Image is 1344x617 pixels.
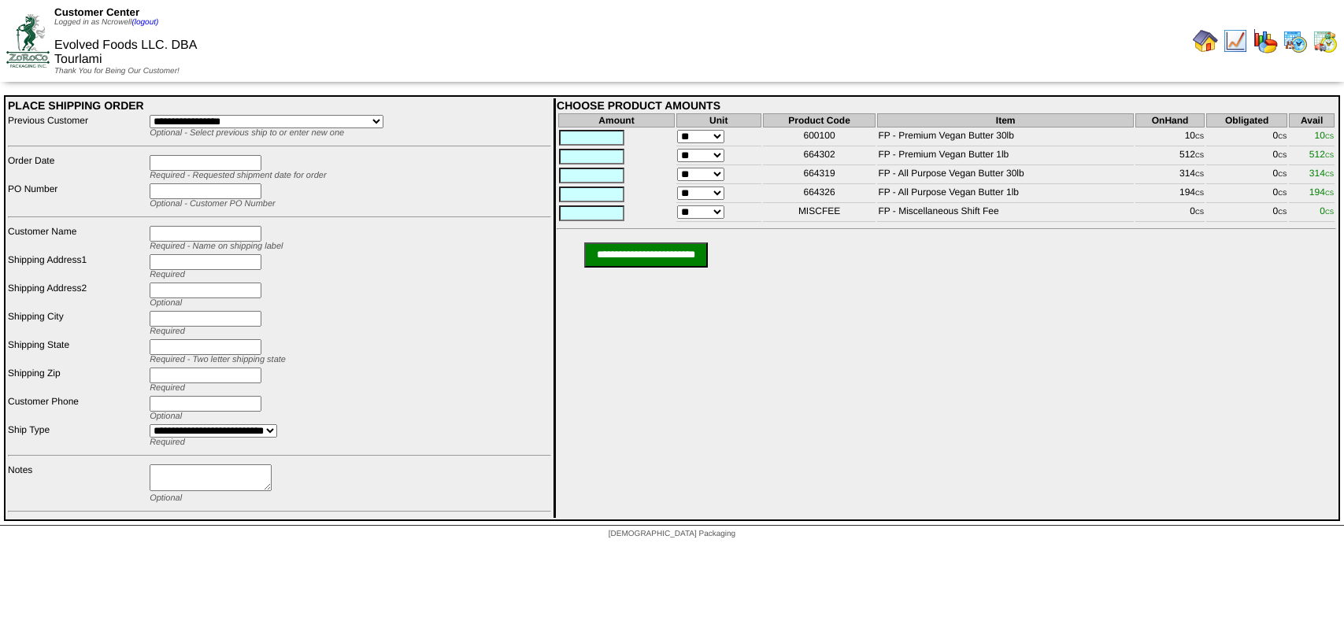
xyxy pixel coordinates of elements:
[1253,28,1278,54] img: graph.gif
[1278,171,1287,178] span: CS
[8,99,551,112] div: PLACE SHIPPING ORDER
[150,128,344,138] span: Optional - Select previous ship to or enter new one
[1206,205,1287,222] td: 0
[877,129,1134,146] td: FP - Premium Vegan Butter 30lb
[763,205,876,222] td: MISCFEE
[877,186,1134,203] td: FP - All Purpose Vegan Butter 1lb
[54,39,197,66] span: Evolved Foods LLC. DBA Tourlami
[150,355,286,364] span: Required - Two letter shipping state
[1325,133,1334,140] span: CS
[877,113,1134,127] th: Item
[763,186,876,203] td: 664326
[1206,167,1287,184] td: 0
[763,148,876,165] td: 664302
[1309,187,1334,198] span: 194
[131,18,158,27] a: (logout)
[1278,209,1287,216] span: CS
[6,14,50,67] img: ZoRoCo_Logo(Green%26Foil)%20jpg.webp
[1325,190,1334,197] span: CS
[1320,205,1334,216] span: 0
[1309,149,1334,160] span: 512
[150,242,283,251] span: Required - Name on shipping label
[1278,133,1287,140] span: CS
[7,253,147,280] td: Shipping Address1
[54,18,158,27] span: Logged in as Ncrowell
[877,205,1134,222] td: FP - Miscellaneous Shift Fee
[7,114,147,139] td: Previous Customer
[54,67,180,76] span: Thank You for Being Our Customer!
[1195,171,1204,178] span: CS
[7,310,147,337] td: Shipping City
[1195,190,1204,197] span: CS
[150,383,185,393] span: Required
[7,225,147,252] td: Customer Name
[1223,28,1248,54] img: line_graph.gif
[7,282,147,308] td: Shipping Address2
[609,530,735,538] span: [DEMOGRAPHIC_DATA] Packaging
[1278,152,1287,159] span: CS
[7,154,147,181] td: Order Date
[1195,152,1204,159] span: CS
[676,113,761,127] th: Unit
[54,6,139,18] span: Customer Center
[1289,113,1335,127] th: Avail
[1135,129,1205,146] td: 10
[7,338,147,365] td: Shipping State
[763,113,876,127] th: Product Code
[1325,152,1334,159] span: CS
[150,493,182,503] span: Optional
[150,412,182,421] span: Optional
[1135,113,1205,127] th: OnHand
[7,423,147,448] td: Ship Type
[7,183,147,209] td: PO Number
[1195,133,1204,140] span: CS
[558,113,675,127] th: Amount
[1315,130,1334,141] span: 10
[1193,28,1218,54] img: home.gif
[1135,186,1205,203] td: 194
[150,438,185,447] span: Required
[7,464,147,504] td: Notes
[1206,148,1287,165] td: 0
[557,99,1336,112] div: CHOOSE PRODUCT AMOUNTS
[1325,171,1334,178] span: CS
[1309,168,1334,179] span: 314
[1206,113,1287,127] th: Obligated
[150,327,185,336] span: Required
[150,171,326,180] span: Required - Requested shipment date for order
[1325,209,1334,216] span: CS
[1135,167,1205,184] td: 314
[1195,209,1204,216] span: CS
[763,129,876,146] td: 600100
[150,199,276,209] span: Optional - Customer PO Number
[877,148,1134,165] td: FP - Premium Vegan Butter 1lb
[1206,129,1287,146] td: 0
[1206,186,1287,203] td: 0
[1278,190,1287,197] span: CS
[1313,28,1338,54] img: calendarinout.gif
[7,395,147,422] td: Customer Phone
[7,367,147,393] td: Shipping Zip
[877,167,1134,184] td: FP - All Purpose Vegan Butter 30lb
[150,298,182,308] span: Optional
[1283,28,1308,54] img: calendarprod.gif
[1135,205,1205,222] td: 0
[763,167,876,184] td: 664319
[1135,148,1205,165] td: 512
[150,270,185,279] span: Required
